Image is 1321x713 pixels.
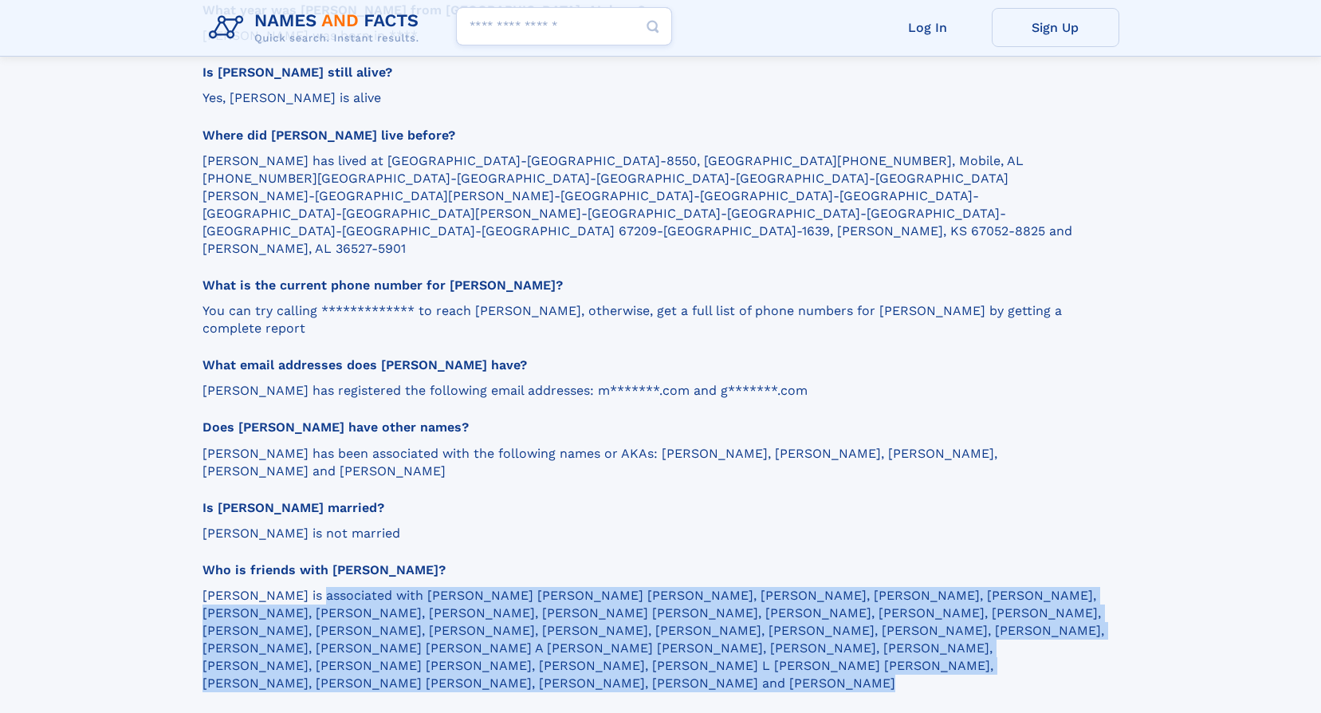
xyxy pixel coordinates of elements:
h3: Where did [PERSON_NAME] live before? [202,127,1105,144]
h3: Is [PERSON_NAME] married? [202,499,1105,517]
h3: What email addresses does [PERSON_NAME] have? [202,356,1105,374]
p: You can try calling ************* to reach [PERSON_NAME], otherwise, get a full list of phone num... [202,302,1105,337]
h3: Does [PERSON_NAME] have other names? [202,419,1105,436]
h3: Is [PERSON_NAME] still alive? [202,64,1105,81]
h3: What is the current phone number for [PERSON_NAME]? [202,277,1105,294]
p: [PERSON_NAME] has lived at [GEOGRAPHIC_DATA]-[GEOGRAPHIC_DATA]-8550, [GEOGRAPHIC_DATA][PHONE_NUMB... [202,152,1105,258]
p: [PERSON_NAME] is not married [202,525,1105,542]
p: [PERSON_NAME] is associated with [PERSON_NAME] [PERSON_NAME] [PERSON_NAME], [PERSON_NAME], [PERSO... [202,587,1105,692]
p: Yes, [PERSON_NAME] is alive [202,89,1105,107]
a: Log In [864,8,992,47]
h3: Who is friends with [PERSON_NAME]? [202,561,1105,579]
p: [PERSON_NAME] has registered the following email addresses: m*******.com and g*******.com [202,382,1105,400]
button: Search Button [634,7,672,46]
a: Sign Up [992,8,1119,47]
p: [PERSON_NAME] has been associated with the following names or AKAs: [PERSON_NAME], [PERSON_NAME],... [202,445,1105,480]
img: Logo Names and Facts [202,6,432,49]
input: search input [456,7,672,45]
